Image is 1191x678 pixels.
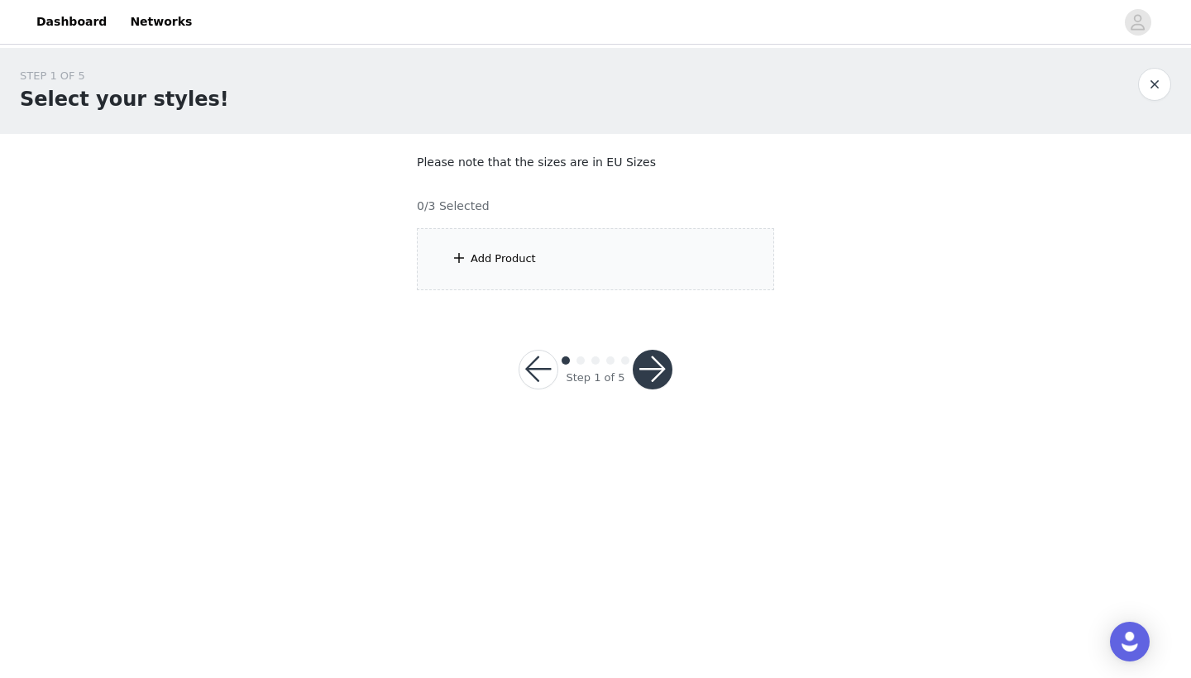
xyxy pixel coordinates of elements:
[26,3,117,41] a: Dashboard
[417,154,774,171] p: Please note that the sizes are in EU Sizes
[120,3,202,41] a: Networks
[1110,622,1150,661] div: Open Intercom Messenger
[566,370,624,386] div: Step 1 of 5
[1130,9,1146,36] div: avatar
[417,198,490,215] h4: 0/3 Selected
[471,251,536,267] div: Add Product
[20,84,229,114] h1: Select your styles!
[20,68,229,84] div: STEP 1 OF 5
